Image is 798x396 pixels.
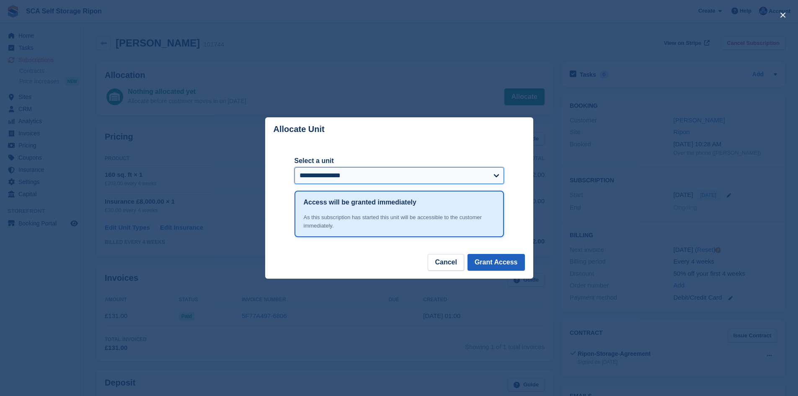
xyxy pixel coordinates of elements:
p: Allocate Unit [274,124,325,134]
button: Grant Access [467,254,525,271]
button: Cancel [428,254,464,271]
h1: Access will be granted immediately [304,197,416,207]
label: Select a unit [294,156,504,166]
div: As this subscription has started this unit will be accessible to the customer immediately. [304,213,495,230]
button: close [776,8,790,22]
